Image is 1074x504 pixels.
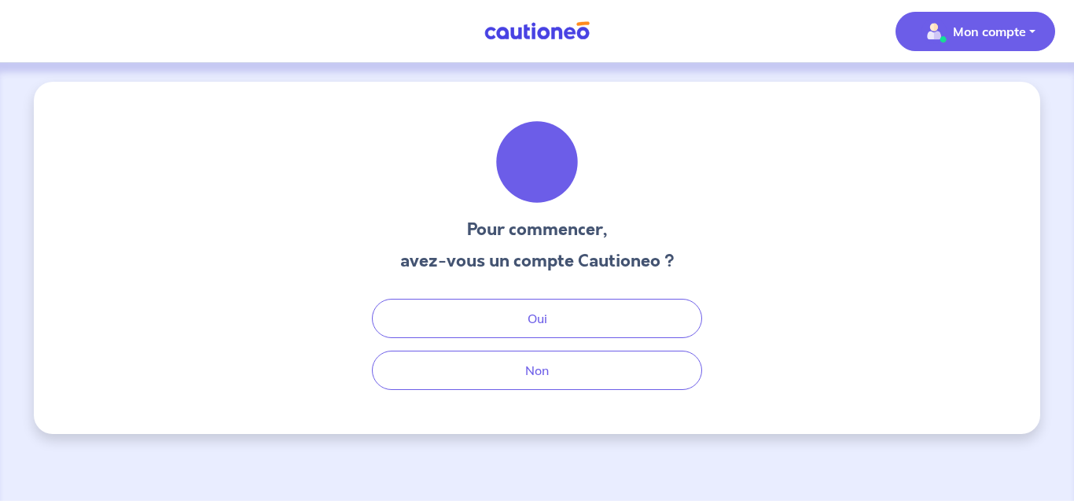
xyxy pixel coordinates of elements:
img: illu_account_valid_menu.svg [921,19,947,44]
h3: Pour commencer, [400,217,675,242]
button: illu_account_valid_menu.svgMon compte [896,12,1055,51]
p: Mon compte [953,22,1026,41]
img: Cautioneo [478,21,596,41]
button: Oui [372,299,702,338]
button: Non [372,351,702,390]
h3: avez-vous un compte Cautioneo ? [400,248,675,274]
img: illu_welcome.svg [495,120,579,204]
